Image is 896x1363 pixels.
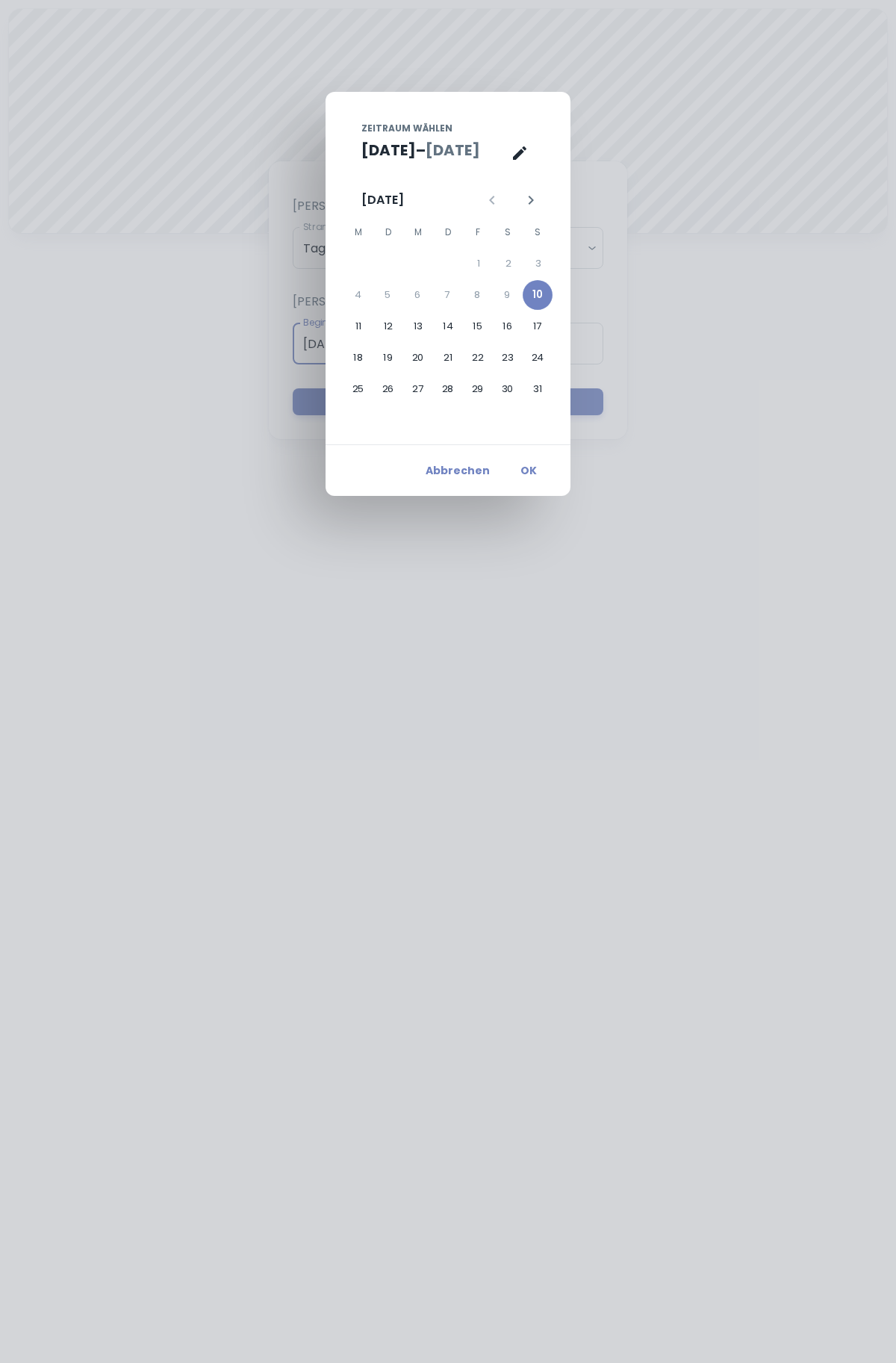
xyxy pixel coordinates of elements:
[361,122,452,135] span: Zeitraum wählen
[403,311,433,341] button: 13
[373,311,403,341] button: 12
[523,374,553,404] button: 31
[433,343,463,373] button: 21
[373,374,403,404] button: 26
[433,311,463,341] button: 14
[505,138,535,168] button: Kalenderansicht ist geöffnet, zur Texteingabeansicht wechseln
[420,457,496,484] button: Abbrechen
[523,311,553,341] button: 17
[463,343,493,373] button: 22
[361,191,404,209] div: [DATE]
[403,374,433,404] button: 27
[493,343,523,373] button: 23
[523,280,553,310] button: 10
[405,217,432,247] span: Mittwoch
[426,139,480,161] button: [DATE]
[524,217,551,247] span: Sonntag
[493,311,523,341] button: 16
[416,139,426,161] h5: –
[463,311,493,341] button: 15
[494,217,521,247] span: Samstag
[435,217,461,247] span: Donnerstag
[343,311,373,341] button: 11
[464,217,491,247] span: Freitag
[433,374,463,404] button: 28
[505,457,553,484] button: OK
[343,374,373,404] button: 25
[343,343,373,373] button: 18
[463,374,493,404] button: 29
[518,187,544,213] button: Nächster Monat
[373,343,403,373] button: 19
[361,139,416,161] button: [DATE]
[345,217,372,247] span: Montag
[375,217,402,247] span: Dienstag
[493,374,523,404] button: 30
[403,343,433,373] button: 20
[523,343,553,373] button: 24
